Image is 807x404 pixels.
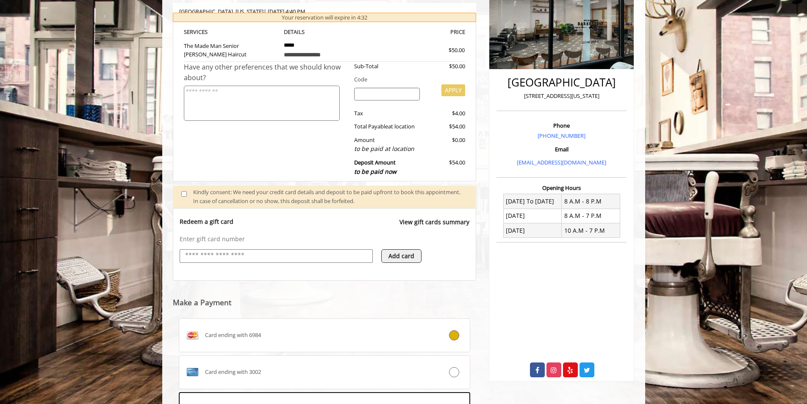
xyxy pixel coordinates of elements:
td: [DATE] To [DATE] [503,194,562,209]
div: to be paid at location [354,144,420,153]
div: Amount [348,136,426,154]
td: [DATE] [503,223,562,238]
th: SERVICE [184,27,278,37]
th: DETAILS [277,27,372,37]
div: $54.00 [426,158,465,176]
div: Code [348,75,465,84]
a: [PHONE_NUMBER] [538,132,585,139]
td: 8 A.M - 8 P.M [562,194,620,209]
label: Make a Payment [173,298,231,306]
span: , [US_STATE] [233,8,263,15]
div: $0.00 [426,136,465,154]
b: [GEOGRAPHIC_DATA] | [DATE] 4:40 PM [179,8,305,15]
h2: [GEOGRAPHIC_DATA] [499,76,624,89]
h3: Email [499,146,624,152]
th: PRICE [372,27,466,37]
p: [STREET_ADDRESS][US_STATE] [499,92,624,100]
div: $50.00 [418,46,465,55]
b: Deposit Amount [354,159,397,176]
div: Sub-Total [348,62,426,71]
div: $4.00 [426,109,465,118]
p: Redeem a gift card [180,217,233,226]
a: [EMAIL_ADDRESS][DOMAIN_NAME] [517,159,606,166]
td: The Made Man Senior [PERSON_NAME] Haircut [184,37,278,62]
div: Kindly consent: We need your credit card details and deposit to be paid upfront to book this appo... [193,188,468,206]
div: Total Payable [348,122,426,131]
span: at location [388,123,415,130]
td: 10 A.M - 7 P.M [562,223,620,238]
td: 8 A.M - 7 P.M [562,209,620,223]
div: $54.00 [426,122,465,131]
img: AMEX [186,365,199,379]
td: [DATE] [503,209,562,223]
img: MASTERCARD [186,329,199,342]
a: View gift cards summary [399,217,469,235]
div: Have any other preferences that we should know about? [184,62,348,84]
span: to be paid now [354,167,397,176]
span: Card ending with 6984 [205,331,261,340]
p: Enter gift card number [180,235,470,243]
div: Your reservation will expire in 4:32 [173,13,477,22]
span: S [205,28,208,36]
span: Card ending with 3002 [205,368,261,376]
h3: Phone [499,123,624,128]
button: Add card [381,249,422,263]
button: APPLY [441,84,465,96]
h3: Opening Hours [496,185,627,191]
div: Tax [348,109,426,118]
div: $50.00 [426,62,465,71]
